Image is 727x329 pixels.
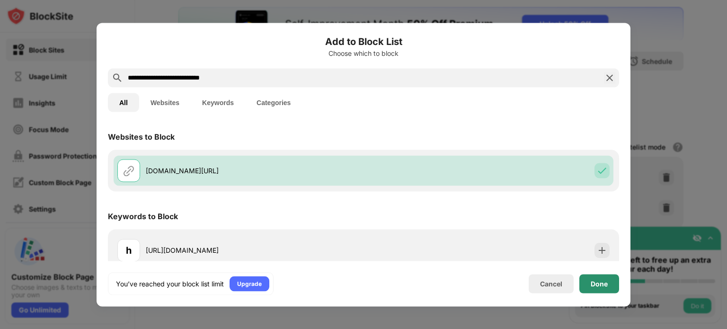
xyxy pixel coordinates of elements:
div: Websites to Block [108,132,175,141]
img: search.svg [112,72,123,83]
button: Websites [139,93,191,112]
div: Keywords to Block [108,211,178,221]
button: All [108,93,139,112]
div: h [126,243,132,257]
div: You’ve reached your block list limit [116,279,224,288]
h6: Add to Block List [108,34,619,48]
img: url.svg [123,165,134,176]
button: Keywords [191,93,245,112]
div: Choose which to block [108,49,619,57]
button: Categories [245,93,302,112]
div: Upgrade [237,279,262,288]
img: search-close [604,72,615,83]
div: Cancel [540,280,562,288]
div: [URL][DOMAIN_NAME] [146,245,363,255]
div: Done [591,280,608,287]
div: [DOMAIN_NAME][URL] [146,166,363,176]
